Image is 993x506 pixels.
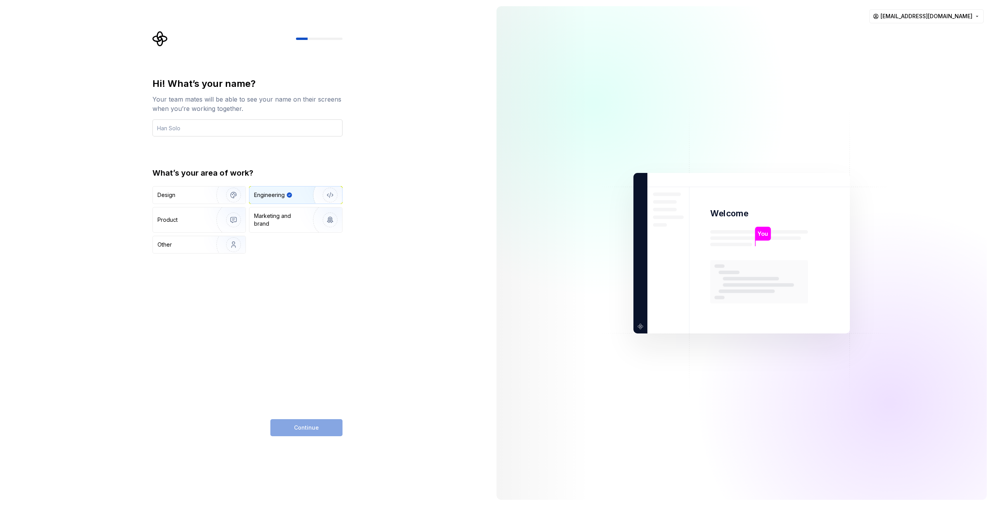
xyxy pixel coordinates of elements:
div: Hi! What’s your name? [152,78,343,90]
button: [EMAIL_ADDRESS][DOMAIN_NAME] [869,9,984,23]
div: What’s your area of work? [152,168,343,178]
div: Engineering [254,191,285,199]
p: You [758,229,768,238]
p: Welcome [710,208,748,219]
svg: Supernova Logo [152,31,168,47]
span: [EMAIL_ADDRESS][DOMAIN_NAME] [881,12,972,20]
input: Han Solo [152,119,343,136]
div: Design [157,191,175,199]
div: Product [157,216,178,224]
div: Your team mates will be able to see your name on their screens when you’re working together. [152,95,343,113]
div: Other [157,241,172,249]
div: Marketing and brand [254,212,306,228]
